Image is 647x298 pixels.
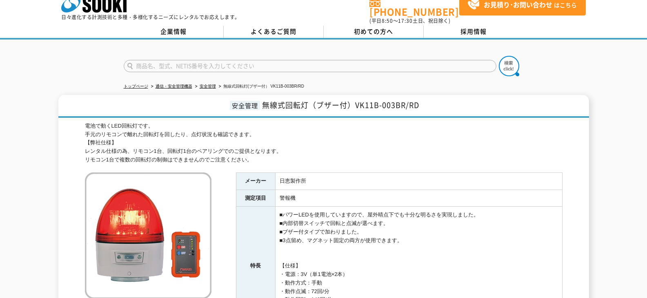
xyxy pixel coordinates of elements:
a: よくあるご質問 [224,26,324,38]
li: 無線式回転灯(ブザー付） VK11B-003BR/RD [217,82,304,91]
span: 安全管理 [230,101,260,110]
span: 8:50 [382,17,393,24]
span: 無線式回転灯（ブザー付）VK11B-003BR/RD [262,99,419,110]
span: 初めての方へ [354,27,393,36]
input: 商品名、型式、NETIS番号を入力してください [124,60,496,72]
th: 測定項目 [236,190,275,207]
a: 企業情報 [124,26,224,38]
a: 安全管理 [200,84,216,88]
td: 日恵製作所 [275,172,562,190]
a: 初めての方へ [324,26,424,38]
td: 警報機 [275,190,562,207]
img: btn_search.png [499,56,519,76]
span: (平日 ～ 土日、祝日除く) [369,17,450,24]
a: トップページ [124,84,148,88]
span: 17:30 [398,17,413,24]
a: 通信・安全管理機器 [156,84,192,88]
div: 電池で動くLED回転灯です。 手元のリモコンで離れた回転灯を回したり、点灯状況も確認できます。 【弊社仕様】 レンタル仕様の為、リモコン1台、回転灯1台のペアリングでのご提供となります。 リモコ... [85,122,563,164]
p: 日々進化する計測技術と多種・多様化するニーズにレンタルでお応えします。 [61,15,240,20]
th: メーカー [236,172,275,190]
a: 採用情報 [424,26,524,38]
